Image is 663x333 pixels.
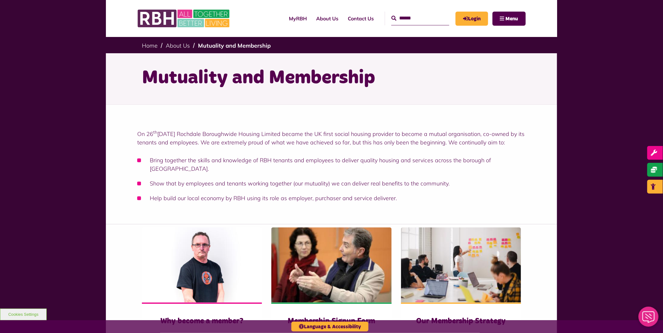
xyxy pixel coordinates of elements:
h3: Our Membership Strategy [414,316,509,326]
img: You X Ventures Oalh2mojuuk Unsplash [401,227,521,303]
img: Gary Hilary [271,227,391,303]
iframe: Netcall Web Assistant for live chat [635,305,663,333]
a: Home [142,42,158,49]
a: MyRBH [284,10,311,27]
li: Show that by employees and tenants working together (our mutuality) we can deliver real benefits ... [137,179,526,188]
sup: th [153,129,157,135]
a: About Us [311,10,343,27]
a: About Us [166,42,190,49]
button: Navigation [493,12,526,26]
a: Mutuality and Membership [198,42,271,49]
p: On 26 [DATE] Rochdale Boroughwide Housing Limited became the UK first social housing provider to ... [137,130,526,147]
h1: Mutuality and Membership [142,66,521,90]
img: Butterworth, Andy (1) [142,227,262,303]
li: Bring together the skills and knowledge of RBH tenants and employees to deliver quality housing a... [137,156,526,173]
button: Language & Accessibility [291,322,368,331]
span: Menu [506,16,518,21]
h3: Membership Signup Form [284,316,379,326]
h3: Why become a member? [154,316,249,326]
a: Contact Us [343,10,378,27]
input: Search [391,12,449,25]
li: Help build our local economy by RBH using its role as employer, purchaser and service deliverer. [137,194,526,202]
img: RBH [137,6,231,31]
a: MyRBH [456,12,488,26]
